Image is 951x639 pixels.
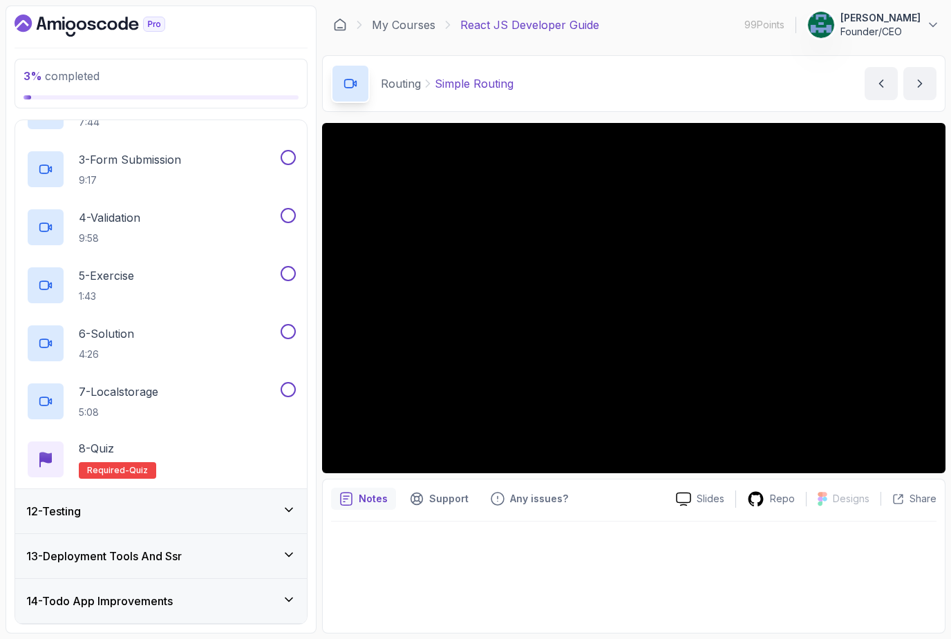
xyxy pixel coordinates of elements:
p: 99 Points [744,18,784,32]
button: 7-Localstorage5:08 [26,382,296,421]
p: 8 - Quiz [79,440,114,457]
a: Slides [665,492,735,506]
a: Repo [736,490,806,508]
button: Support button [402,488,477,510]
img: user profile image [808,12,834,38]
p: Slides [697,492,724,506]
button: 4-Validation9:58 [26,208,296,247]
p: Designs [833,492,869,506]
button: 13-Deployment Tools And Ssr [15,534,307,578]
p: Simple Routing [435,75,514,92]
p: React JS Developer Guide [460,17,599,33]
p: 5:08 [79,406,158,419]
button: 8-QuizRequired-quiz [26,440,296,479]
button: Share [881,492,936,506]
p: [PERSON_NAME] [840,11,921,25]
h3: 12 - Testing [26,503,81,519]
p: Support [429,492,469,506]
p: Repo [770,492,795,506]
span: completed [23,69,100,83]
iframe: 3 - SImple Routing [322,123,945,473]
button: 5-Exercise1:43 [26,266,296,305]
a: My Courses [372,17,435,33]
p: Share [910,492,936,506]
span: 3 % [23,69,42,83]
button: 3-Form Submission9:17 [26,150,296,189]
span: Required- [87,465,129,476]
button: 14-Todo App Improvements [15,579,307,623]
h3: 14 - Todo App Improvements [26,593,173,609]
p: 1:43 [79,289,134,303]
span: quiz [129,465,148,476]
button: user profile image[PERSON_NAME]Founder/CEO [807,11,940,39]
button: next content [903,67,936,100]
p: 7 - Localstorage [79,383,158,400]
button: previous content [865,67,898,100]
button: Feedback button [482,488,576,510]
p: Routing [381,75,421,92]
p: Any issues? [510,492,568,506]
button: 6-Solution4:26 [26,324,296,363]
p: Founder/CEO [840,25,921,39]
button: notes button [331,488,396,510]
a: Dashboard [15,15,197,37]
p: 7:44 [79,115,156,129]
p: 9:17 [79,173,181,187]
p: 3 - Form Submission [79,151,181,168]
p: 6 - Solution [79,325,134,342]
p: 5 - Exercise [79,267,134,284]
p: 4:26 [79,347,134,361]
p: 9:58 [79,231,140,245]
a: Dashboard [333,18,347,32]
h3: 13 - Deployment Tools And Ssr [26,548,182,564]
button: 12-Testing [15,489,307,533]
p: Notes [359,492,388,506]
p: 4 - Validation [79,209,140,226]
